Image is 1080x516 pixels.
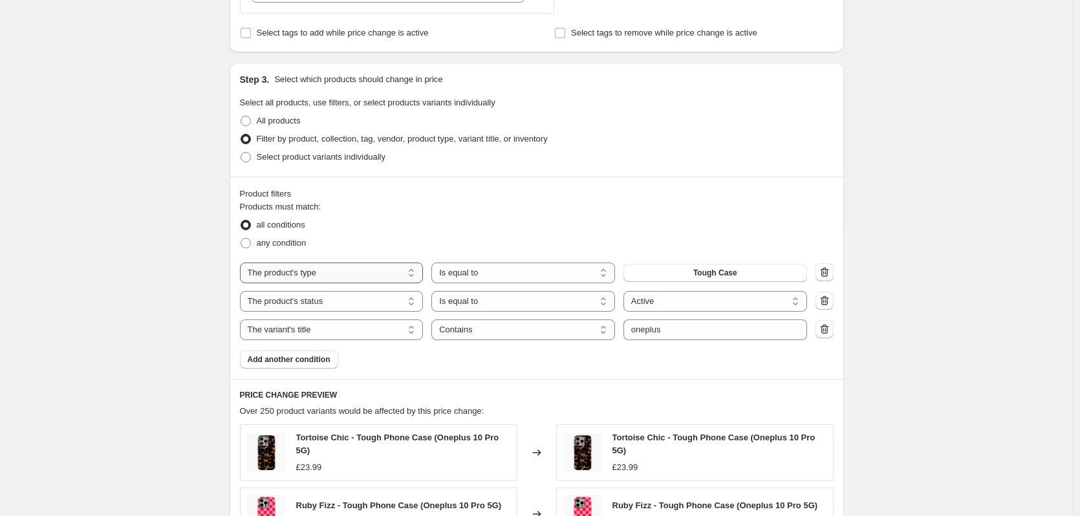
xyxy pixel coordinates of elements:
span: any condition [257,238,307,248]
p: Select which products should change in price [274,73,442,86]
span: Filter by product, collection, tag, vendor, product type, variant title, or inventory [257,134,548,144]
span: Tortoise Chic - Tough Phone Case (Oneplus 10 Pro 5G) [296,433,499,455]
h6: PRICE CHANGE PREVIEW [240,390,834,400]
img: Tough_Case_1_c0c3db26-d2a1-474f-a615-1f864d21dc34_80x.jpg [563,433,602,472]
span: Select tags to remove while price change is active [571,28,757,38]
span: All products [257,116,301,125]
span: Select product variants individually [257,152,385,162]
button: Add another condition [240,350,338,369]
h2: Step 3. [240,73,270,86]
span: Select all products, use filters, or select products variants individually [240,98,495,107]
span: Tortoise Chic - Tough Phone Case (Oneplus 10 Pro 5G) [612,433,815,455]
span: Ruby Fizz - Tough Phone Case (Oneplus 10 Pro 5G) [296,500,502,510]
span: Add another condition [248,354,330,365]
span: Ruby Fizz - Tough Phone Case (Oneplus 10 Pro 5G) [612,500,818,510]
div: Product filters [240,188,834,200]
span: Products must match: [240,202,321,211]
span: £23.99 [612,462,638,472]
span: £23.99 [296,462,322,472]
button: Tough Case [623,264,807,282]
span: Over 250 product variants would be affected by this price change: [240,406,484,416]
span: Tough Case [693,268,737,278]
img: Tough_Case_1_c0c3db26-d2a1-474f-a615-1f864d21dc34_80x.jpg [247,433,286,472]
span: all conditions [257,220,305,230]
span: Select tags to add while price change is active [257,28,429,38]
